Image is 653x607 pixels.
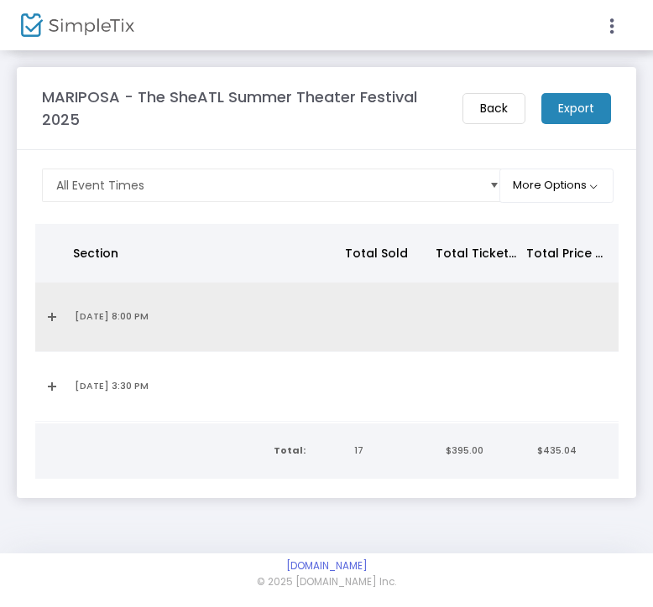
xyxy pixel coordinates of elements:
[35,423,619,480] div: Data table
[45,373,55,400] a: Expand Details
[462,93,525,124] m-button: Back
[337,224,427,283] th: Total Sold
[436,245,541,262] span: Total Ticket Price
[526,245,621,262] span: Total Price Paid
[483,169,506,201] button: Select
[45,303,55,330] a: Expand Details
[65,224,337,283] th: Section
[499,169,614,203] button: More Options
[446,444,483,457] span: $395.00
[257,575,396,590] span: © 2025 [DOMAIN_NAME] Inc.
[537,444,577,457] span: $435.04
[42,86,446,131] m-panel-title: MARIPOSA - The SheATL Summer Theater Festival 2025
[65,352,342,422] td: [DATE] 3:30 PM
[65,283,342,352] td: [DATE] 8:00 PM
[286,559,368,573] a: [DOMAIN_NAME]
[56,177,144,194] span: All Event Times
[354,444,363,457] span: 17
[35,224,619,422] div: Data table
[541,93,611,124] m-button: Export
[274,444,306,458] b: Total:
